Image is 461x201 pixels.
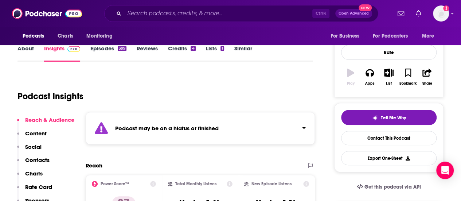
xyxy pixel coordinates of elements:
a: InsightsPodchaser Pro [44,45,80,62]
img: Podchaser Pro [67,46,80,52]
p: Rate Card [25,183,52,190]
button: open menu [17,29,54,43]
button: Content [17,130,47,143]
button: Export One-Sheet [341,151,437,165]
div: Apps [365,81,375,86]
strong: Podcast may be on a hiatus or finished [115,125,219,132]
img: User Profile [433,5,449,22]
h2: Total Monthly Listens [175,181,216,186]
div: List [386,81,392,86]
button: List [379,64,398,90]
input: Search podcasts, credits, & more... [124,8,312,19]
div: Bookmark [399,81,417,86]
span: Podcasts [23,31,44,41]
button: Play [341,64,360,90]
button: Show profile menu [433,5,449,22]
a: Show notifications dropdown [413,7,424,20]
div: Share [422,81,432,86]
div: Search podcasts, credits, & more... [104,5,378,22]
a: Get this podcast via API [351,178,427,196]
span: More [422,31,434,41]
p: Reach & Audience [25,116,74,123]
a: Show notifications dropdown [395,7,407,20]
img: tell me why sparkle [372,115,378,121]
div: 4 [191,46,195,51]
span: For Podcasters [373,31,408,41]
div: 1 [220,46,224,51]
h1: Podcast Insights [17,91,83,102]
a: Episodes399 [90,45,126,62]
button: Share [418,64,437,90]
button: open menu [325,29,368,43]
div: Open Intercom Messenger [436,162,454,179]
span: Charts [58,31,73,41]
div: Rate [341,45,437,60]
button: Rate Card [17,183,52,197]
span: Monitoring [86,31,112,41]
p: Contacts [25,156,50,163]
a: Lists1 [206,45,224,62]
a: Contact This Podcast [341,131,437,145]
button: Reach & Audience [17,116,74,130]
div: Play [347,81,355,86]
section: Click to expand status details [86,112,315,144]
svg: Add a profile image [443,5,449,11]
button: open menu [81,29,122,43]
p: Content [25,130,47,137]
a: Credits4 [168,45,195,62]
span: Ctrl K [312,9,329,18]
button: Bookmark [398,64,417,90]
span: Open Advanced [339,12,369,15]
a: Reviews [137,45,158,62]
button: open menu [368,29,418,43]
span: New [359,4,372,11]
h2: Power Score™ [101,181,129,186]
span: Tell Me Why [381,115,406,121]
a: Similar [234,45,252,62]
button: open menu [417,29,444,43]
button: Contacts [17,156,50,170]
span: Get this podcast via API [364,184,421,190]
span: For Business [331,31,359,41]
p: Charts [25,170,43,177]
span: Logged in as gabrielle.gantz [433,5,449,22]
a: Charts [53,29,78,43]
h2: New Episode Listens [251,181,292,186]
button: Open AdvancedNew [335,9,372,18]
img: Podchaser - Follow, Share and Rate Podcasts [12,7,82,20]
button: tell me why sparkleTell Me Why [341,110,437,125]
div: 399 [118,46,126,51]
button: Social [17,143,42,157]
h2: Reach [86,162,102,169]
button: Apps [360,64,379,90]
button: Charts [17,170,43,183]
p: Social [25,143,42,150]
a: About [17,45,34,62]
